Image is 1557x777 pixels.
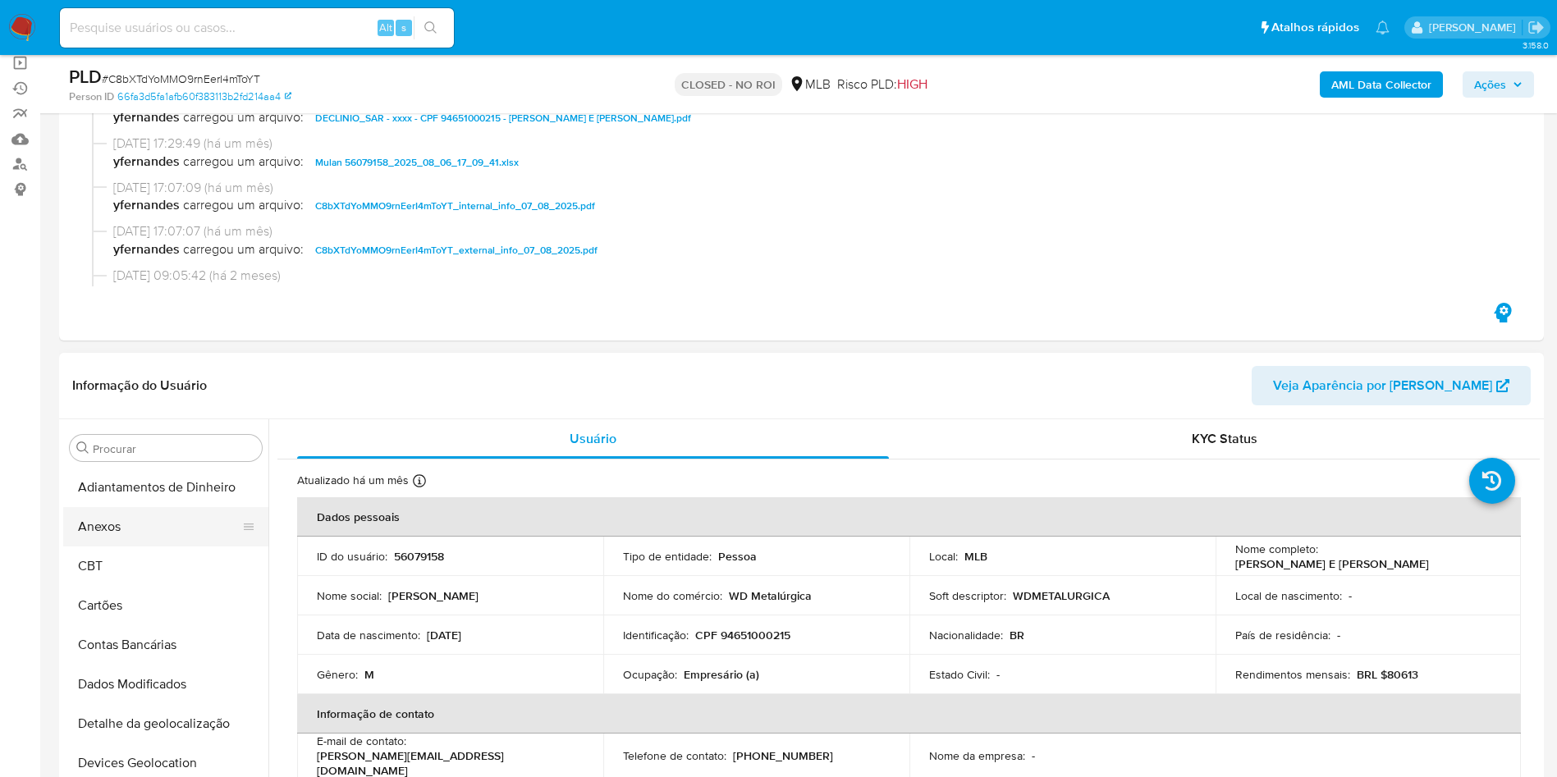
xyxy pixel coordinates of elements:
p: - [1349,588,1352,603]
button: Detalhe da geolocalização [63,704,268,743]
b: yfernandes [113,153,180,172]
b: yfernandes [113,196,180,216]
p: Nome social : [317,588,382,603]
p: Telefone de contato : [623,748,726,763]
p: Nome do comércio : [623,588,722,603]
p: WDMETALURGICA [1013,588,1110,603]
b: PLD [69,63,102,89]
span: [DATE] 17:07:07 (há um mês) [113,222,1504,240]
button: Mulan 56079158_2025_08_06_17_09_41.xlsx [307,153,527,172]
b: Person ID [69,89,114,104]
p: Identificação : [623,628,689,642]
span: [DATE] 09:05:42 (há 2 meses) [113,267,1504,285]
a: 66fa3d5fa1afb60f383113b2fd214aa4 [117,89,291,104]
span: # C8bXTdYoMMO9rnEerI4mToYT [102,71,260,87]
span: Risco PLD: [837,75,927,94]
p: Pessoa [718,549,757,564]
button: Anexos [63,507,255,546]
span: C8bXTdYoMMO9rnEerI4mToYT_internal_info_07_08_2025.pdf [315,196,595,216]
b: emegomes [316,284,381,303]
p: Local : [929,549,958,564]
p: - [996,667,1000,682]
p: magno.ferreira@mercadopago.com.br [1429,20,1522,35]
b: yfernandes [231,284,297,303]
h1: Informação do Usuário [72,377,207,394]
button: Dados Modificados [63,665,268,704]
p: MLB [964,549,987,564]
p: BR [1010,628,1024,642]
span: Mulan 56079158_2025_08_06_17_09_41.xlsx [315,153,519,172]
span: Ações [1474,71,1506,98]
p: BRL $80613 [1357,667,1418,682]
span: s [401,20,406,35]
a: Notificações [1376,21,1390,34]
p: Estado Civil : [929,667,990,682]
p: Rendimentos mensais : [1235,667,1350,682]
div: MLB [789,75,831,94]
span: HIGH [897,75,927,94]
p: País de residência : [1235,628,1330,642]
button: DECLINIO_SAR - xxxx - CPF 94651000215 - [PERSON_NAME] E [PERSON_NAME].pdf [307,108,699,128]
p: CLOSED - NO ROI [675,73,782,96]
input: Pesquise usuários ou casos... [60,17,454,39]
b: yfernandes [113,108,180,128]
button: Veja Aparência por [PERSON_NAME] [1252,366,1531,405]
p: [PHONE_NUMBER] [733,748,833,763]
span: carregou um arquivo: [183,108,304,128]
span: 3.158.0 [1523,39,1549,52]
p: Gênero : [317,667,358,682]
p: Local de nascimento : [1235,588,1342,603]
th: Dados pessoais [297,497,1521,537]
p: ID do usuário : [317,549,387,564]
p: Tipo de entidade : [623,549,712,564]
p: WD Metalúrgica [729,588,812,603]
span: Veja Aparência por [PERSON_NAME] [1273,366,1492,405]
b: yfernandes [113,240,180,260]
p: [PERSON_NAME] E [PERSON_NAME] [1235,556,1429,571]
span: DECLINIO_SAR - xxxx - CPF 94651000215 - [PERSON_NAME] E [PERSON_NAME].pdf [315,108,691,128]
a: Sair [1527,19,1545,36]
button: C8bXTdYoMMO9rnEerI4mToYT_internal_info_07_08_2025.pdf [307,196,603,216]
input: Procurar [93,441,255,456]
b: AML Data Collector [1331,71,1431,98]
span: carregou um arquivo: [183,196,304,216]
p: [DATE] [427,628,461,642]
p: Ocupação : [623,667,677,682]
span: Alt [379,20,392,35]
button: AML Data Collector [1320,71,1443,98]
button: search-icon [414,16,447,39]
p: M [364,667,374,682]
button: Contas Bancárias [63,625,268,665]
button: C8bXTdYoMMO9rnEerI4mToYT_external_info_07_08_2025.pdf [307,240,606,260]
span: carregou um arquivo: [183,240,304,260]
p: - [1032,748,1035,763]
p: Data de nascimento : [317,628,420,642]
p: Nome da empresa : [929,748,1025,763]
button: Ações [1463,71,1534,98]
p: E-mail de contato : [317,734,406,748]
p: - [1337,628,1340,642]
button: Procurar [76,441,89,455]
p: Nacionalidade : [929,628,1003,642]
span: O caso foi atribuído a por [113,285,1504,303]
span: [DATE] 17:29:49 (há um mês) [113,135,1504,153]
p: 56079158 [394,549,444,564]
span: KYC Status [1192,429,1257,448]
button: CBT [63,546,268,586]
th: Informação de contato [297,694,1521,734]
span: [DATE] 17:07:09 (há um mês) [113,179,1504,197]
span: Atalhos rápidos [1271,19,1359,36]
p: Nome completo : [1235,542,1318,556]
span: Usuário [570,429,616,448]
p: CPF 94651000215 [695,628,790,642]
p: Empresário (a) [684,667,759,682]
button: Cartões [63,586,268,625]
button: Adiantamentos de Dinheiro [63,468,268,507]
p: [PERSON_NAME] [388,588,479,603]
span: C8bXTdYoMMO9rnEerI4mToYT_external_info_07_08_2025.pdf [315,240,598,260]
span: carregou um arquivo: [183,153,304,172]
p: Atualizado há um mês [297,473,409,488]
p: Soft descriptor : [929,588,1006,603]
